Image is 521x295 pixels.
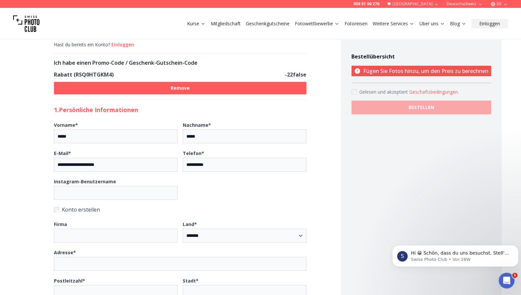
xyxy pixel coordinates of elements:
[246,20,290,27] a: Geschenkgutscheine
[342,19,370,28] button: Fotoreisen
[499,273,514,288] iframe: Intercom live chat
[183,122,211,128] b: Nachname *
[54,178,116,185] b: Instagram-Benutzername
[54,122,78,128] b: Vorname *
[419,20,445,27] a: Über uns
[54,229,178,242] input: Firma
[54,105,306,114] h2: 1. Persönliche Informationen
[471,19,508,28] button: Einloggen
[447,19,469,28] button: Blog
[183,129,306,143] input: Nachname*
[351,53,491,60] h4: Bestellübersicht
[390,231,521,277] iframe: Intercom notifications Nachricht
[450,20,466,27] a: Blog
[54,278,85,284] b: Postleitzahl *
[54,205,306,214] label: Konto erstellen
[111,41,134,48] button: Einloggen
[409,89,459,95] button: Accept termsGelesen und akzeptiert
[351,66,491,76] p: Fügen Sie Fotos hinzu, um den Preis zu berechnen
[184,19,208,28] button: Kurse
[243,19,292,28] button: Geschenkgutscheine
[359,89,409,95] span: Gelesen und akzeptiert
[285,71,306,78] span: - 22false
[183,278,199,284] b: Stadt *
[211,20,241,27] a: Mitgliedschaft
[353,1,379,7] a: 058 51 00 270
[54,129,178,143] input: Vorname*
[351,101,491,114] button: BESTELLEN
[54,158,178,171] input: E-Mail*
[208,19,243,28] button: Mitgliedschaft
[54,59,306,67] h3: Ich habe einen Promo-Code / Geschenk-Gutschein-Code
[187,20,205,27] a: Kurse
[292,19,342,28] button: Fotowettbewerbe
[183,150,204,156] b: Telefon *
[183,221,197,227] b: Land *
[373,20,414,27] a: Weitere Services
[54,186,178,200] input: Instagram-Benutzername
[351,89,357,94] input: Accept terms
[344,20,367,27] a: Fotoreisen
[13,11,39,37] img: Swiss photo club
[54,41,306,48] div: Hast du bereits ein Konto?
[370,19,417,28] button: Weitere Services
[183,158,306,171] input: Telefon*
[54,70,114,79] div: Rabatt (RSQ0HTGKM4)
[417,19,447,28] button: Über uns
[183,229,306,242] select: Land*
[54,249,76,256] b: Adresse *
[54,82,306,94] button: Remove
[295,20,339,27] a: Fotowettbewerbe
[409,104,434,111] b: BESTELLEN
[171,85,190,91] b: Remove
[54,207,59,212] input: Konto erstellen
[54,257,306,271] input: Adresse*
[54,150,71,156] b: E-Mail *
[54,221,67,227] b: Firma
[512,273,517,278] span: 1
